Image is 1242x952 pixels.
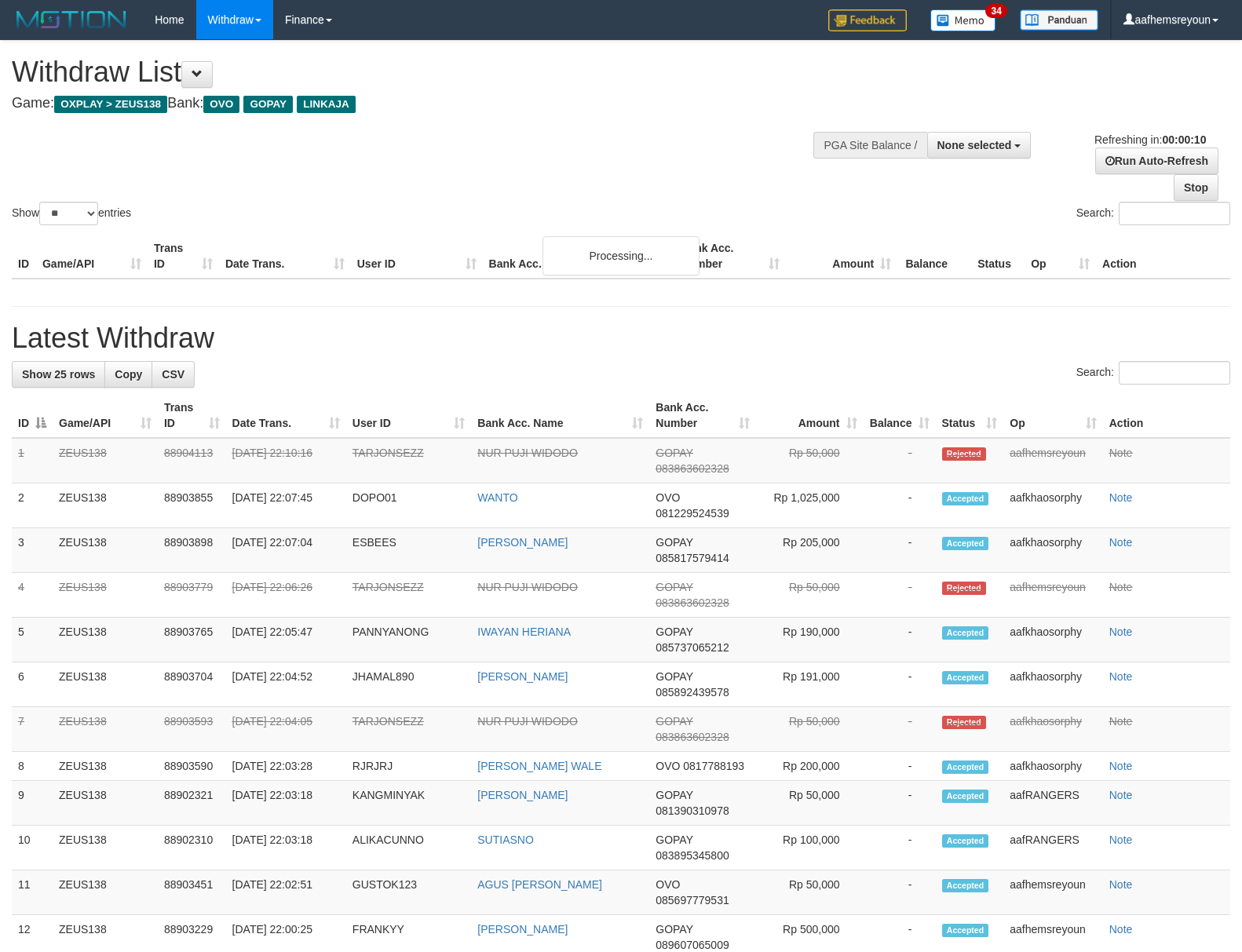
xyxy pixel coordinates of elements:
td: 88903779 [158,573,226,618]
span: GOPAY [656,670,692,683]
td: 9 [12,781,53,826]
h1: Latest Withdraw [12,323,1230,354]
span: OVO [203,96,239,113]
td: Rp 100,000 [756,826,864,870]
th: Balance: activate to sort column ascending [864,393,936,438]
span: Copy 085817579414 to clipboard [656,552,729,564]
td: 7 [12,707,53,752]
span: Copy 083895345800 to clipboard [656,849,729,862]
td: ZEUS138 [53,870,158,915]
th: Trans ID [148,234,219,279]
th: Status: activate to sort column ascending [936,393,1004,438]
td: [DATE] 22:03:18 [226,781,346,826]
th: Bank Acc. Name [483,234,675,279]
td: PANNYANONG [346,618,471,662]
td: [DATE] 22:03:28 [226,752,346,781]
span: Accepted [942,879,989,892]
label: Search: [1076,202,1230,225]
td: Rp 1,025,000 [756,483,864,528]
td: RJRJRJ [346,752,471,781]
span: GOPAY [656,536,692,549]
span: Show 25 rows [22,368,95,381]
img: Button%20Memo.svg [930,9,996,31]
a: Stop [1174,174,1218,201]
td: - [864,752,936,781]
span: Rejected [942,447,986,461]
td: 5 [12,618,53,662]
th: Amount: activate to sort column ascending [756,393,864,438]
input: Search: [1119,202,1230,225]
td: 88903590 [158,752,226,781]
a: Note [1109,670,1133,683]
td: [DATE] 22:07:04 [226,528,346,573]
td: KANGMINYAK [346,781,471,826]
td: 88904113 [158,438,226,483]
a: NUR PUJI WIDODO [477,715,578,728]
td: GUSTOK123 [346,870,471,915]
span: Copy 0817788193 to clipboard [683,760,744,772]
td: 3 [12,528,53,573]
span: Rejected [942,582,986,595]
span: OXPLAY > ZEUS138 [54,96,167,113]
td: Rp 50,000 [756,781,864,826]
a: [PERSON_NAME] [477,536,568,549]
td: aafhemsreyoun [1003,438,1102,483]
h4: Game: Bank: [12,96,813,111]
a: Note [1109,923,1133,936]
span: Refreshing in: [1094,133,1206,146]
a: Copy [104,361,152,388]
span: Copy [115,368,142,381]
th: Balance [897,234,971,279]
td: Rp 50,000 [756,573,864,618]
a: Run Auto-Refresh [1095,148,1218,174]
td: - [864,438,936,483]
a: Show 25 rows [12,361,105,388]
span: CSV [162,368,184,381]
td: 2 [12,483,53,528]
td: DOPO01 [346,483,471,528]
a: Note [1109,833,1133,846]
span: Copy 081229524539 to clipboard [656,507,729,520]
a: AGUS [PERSON_NAME] [477,878,602,891]
td: Rp 190,000 [756,618,864,662]
td: TARJONSEZZ [346,707,471,752]
h1: Withdraw List [12,57,813,88]
td: ZEUS138 [53,618,158,662]
span: Accepted [942,671,989,684]
a: Note [1109,447,1133,459]
td: 88903704 [158,662,226,707]
td: Rp 50,000 [756,870,864,915]
td: ZEUS138 [53,781,158,826]
span: OVO [656,760,680,772]
img: MOTION_logo.png [12,8,131,31]
td: TARJONSEZZ [346,573,471,618]
td: aafkhaosorphy [1003,752,1102,781]
span: Copy 081390310978 to clipboard [656,804,729,817]
td: aafRANGERS [1003,826,1102,870]
td: ZEUS138 [53,662,158,707]
span: Copy 089607065009 to clipboard [656,939,729,951]
strong: 00:00:10 [1162,133,1206,146]
td: aafkhaosorphy [1003,618,1102,662]
td: [DATE] 22:02:51 [226,870,346,915]
a: Note [1109,581,1133,593]
span: Accepted [942,924,989,937]
span: Copy 085697779531 to clipboard [656,894,729,906]
img: panduan.png [1020,9,1098,31]
a: Note [1109,491,1133,504]
span: LINKAJA [297,96,356,113]
td: aafkhaosorphy [1003,662,1102,707]
span: Accepted [942,537,989,550]
td: aafhemsreyoun [1003,870,1102,915]
span: GOPAY [656,833,692,846]
th: Op: activate to sort column ascending [1003,393,1102,438]
td: ZEUS138 [53,483,158,528]
label: Show entries [12,202,131,225]
td: [DATE] 22:05:47 [226,618,346,662]
a: Note [1109,626,1133,638]
td: aafkhaosorphy [1003,528,1102,573]
td: - [864,870,936,915]
td: 88903593 [158,707,226,752]
span: Copy 083863602328 to clipboard [656,596,729,609]
a: [PERSON_NAME] [477,923,568,936]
